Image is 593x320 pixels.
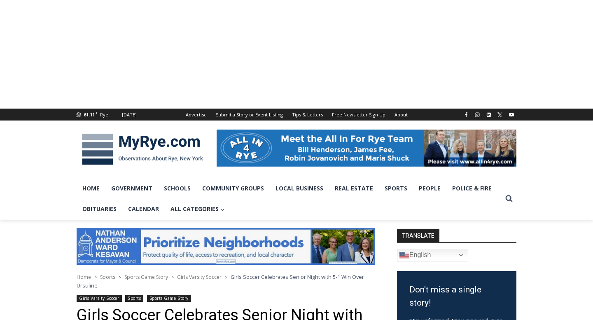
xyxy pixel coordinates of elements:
[84,111,95,118] span: 61.11
[495,110,505,120] a: X
[196,178,270,199] a: Community Groups
[217,130,516,167] img: All in for Rye
[94,274,97,280] span: >
[225,274,227,280] span: >
[379,178,413,199] a: Sports
[77,295,122,302] a: Girls Varsity Soccer
[502,191,516,206] button: View Search Form
[399,250,409,260] img: en
[446,178,497,199] a: Police & Fire
[181,109,211,121] a: Advertise
[211,109,287,121] a: Submit a Story or Event Listing
[472,110,482,120] a: Instagram
[413,178,446,199] a: People
[507,110,516,120] a: YouTube
[105,178,158,199] a: Government
[77,273,375,290] nav: Breadcrumbs
[165,199,230,219] a: All Categories
[170,204,224,213] span: All Categories
[270,178,329,199] a: Local Business
[329,178,379,199] a: Real Estate
[77,274,91,281] a: Home
[77,128,208,171] img: MyRye.com
[397,229,439,242] strong: TRANSLATE
[287,109,327,121] a: Tips & Letters
[77,199,122,219] a: Obituaries
[461,110,471,120] a: Facebook
[125,295,143,302] a: Sports
[484,110,494,120] a: Linkedin
[124,274,168,281] a: Sports Game Story
[122,199,165,219] a: Calendar
[397,249,468,262] a: English
[100,111,108,118] div: Rye
[327,109,390,121] a: Free Newsletter Sign Up
[77,178,105,199] a: Home
[171,274,174,280] span: >
[119,274,121,280] span: >
[409,283,504,309] h3: Don't miss a single story!
[100,274,115,281] a: Sports
[181,109,412,121] nav: Secondary Navigation
[177,274,222,281] a: Girls Varsity Soccer
[390,109,412,121] a: About
[147,295,191,302] a: Sports Game Story
[77,273,364,289] span: Girls Soccer Celebrates Senior Night with 5-1 Win Over Ursuline
[77,178,502,220] nav: Primary Navigation
[96,110,98,115] span: F
[122,111,137,118] div: [DATE]
[158,178,196,199] a: Schools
